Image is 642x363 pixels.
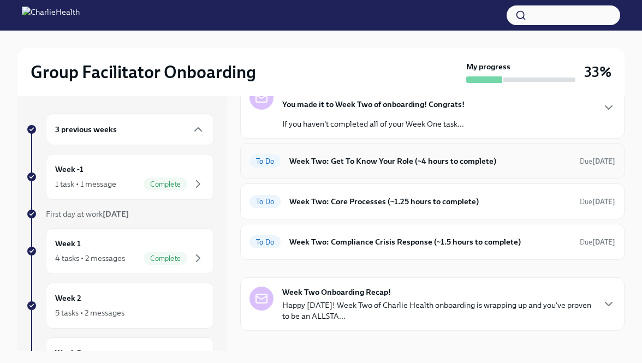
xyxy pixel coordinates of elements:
a: Week 14 tasks • 2 messagesComplete [26,228,214,274]
h6: Week 2 [55,292,81,304]
div: 5 tasks • 2 messages [55,307,124,318]
a: Week 25 tasks • 2 messages [26,283,214,329]
h6: Week 3 [55,347,81,359]
h6: Week Two: Core Processes (~1.25 hours to complete) [289,195,571,207]
div: 4 tasks • 2 messages [55,253,125,264]
span: To Do [249,198,281,206]
h6: Week Two: Get To Know Your Role (~4 hours to complete) [289,155,571,167]
span: To Do [249,238,281,246]
span: Complete [144,254,187,263]
span: To Do [249,157,281,165]
p: If you haven't completed all of your Week One task... [282,118,465,129]
div: 3 previous weeks [46,114,214,145]
h3: 33% [584,62,611,82]
span: Due [580,157,615,165]
a: To DoWeek Two: Get To Know Your Role (~4 hours to complete)Due[DATE] [249,152,615,170]
a: Week -11 task • 1 messageComplete [26,154,214,200]
p: Happy [DATE]! Week Two of Charlie Health onboarding is wrapping up and you've proven to be an ALL... [282,300,593,322]
span: Complete [144,180,187,188]
strong: [DATE] [592,198,615,206]
strong: [DATE] [103,209,129,219]
h6: 3 previous weeks [55,123,117,135]
a: To DoWeek Two: Core Processes (~1.25 hours to complete)Due[DATE] [249,193,615,210]
strong: [DATE] [592,238,615,246]
div: 1 task • 1 message [55,178,116,189]
strong: Week Two Onboarding Recap! [282,287,391,297]
a: First day at work[DATE] [26,209,214,219]
h6: Week -1 [55,163,84,175]
span: First day at work [46,209,129,219]
span: Due [580,198,615,206]
a: To DoWeek Two: Compliance Crisis Response (~1.5 hours to complete)Due[DATE] [249,233,615,251]
h6: Week Two: Compliance Crisis Response (~1.5 hours to complete) [289,236,571,248]
span: October 6th, 2025 10:00 [580,237,615,247]
strong: [DATE] [592,157,615,165]
span: Due [580,238,615,246]
strong: My progress [466,61,510,72]
span: October 6th, 2025 10:00 [580,197,615,207]
h2: Group Facilitator Onboarding [31,61,256,83]
img: CharlieHealth [22,7,80,24]
h6: Week 1 [55,237,81,249]
strong: You made it to Week Two of onboarding! Congrats! [282,99,465,109]
span: October 6th, 2025 10:00 [580,156,615,166]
